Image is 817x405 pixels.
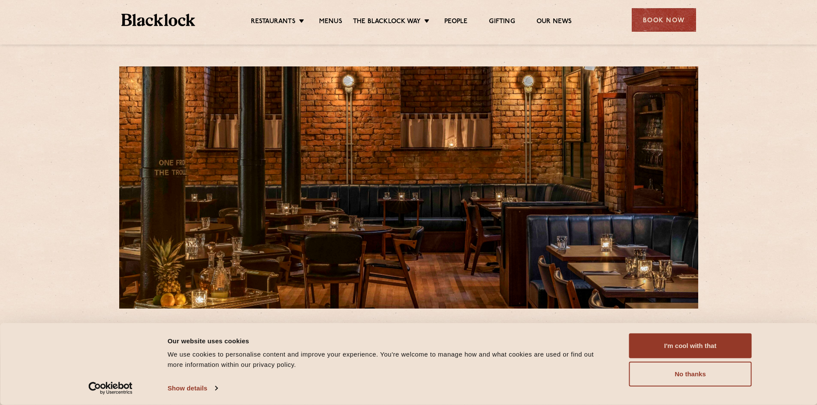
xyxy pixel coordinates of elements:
img: BL_Textured_Logo-footer-cropped.svg [121,14,196,26]
a: People [444,18,467,27]
a: Gifting [489,18,515,27]
a: Usercentrics Cookiebot - opens in a new window [73,382,148,395]
a: Menus [319,18,342,27]
a: Restaurants [251,18,295,27]
button: I'm cool with that [629,333,752,358]
div: Book Now [632,8,696,32]
div: Our website uses cookies [168,336,610,346]
button: No thanks [629,362,752,387]
a: The Blacklock Way [353,18,421,27]
a: Show details [168,382,217,395]
a: Our News [537,18,572,27]
div: We use cookies to personalise content and improve your experience. You're welcome to manage how a... [168,349,610,370]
